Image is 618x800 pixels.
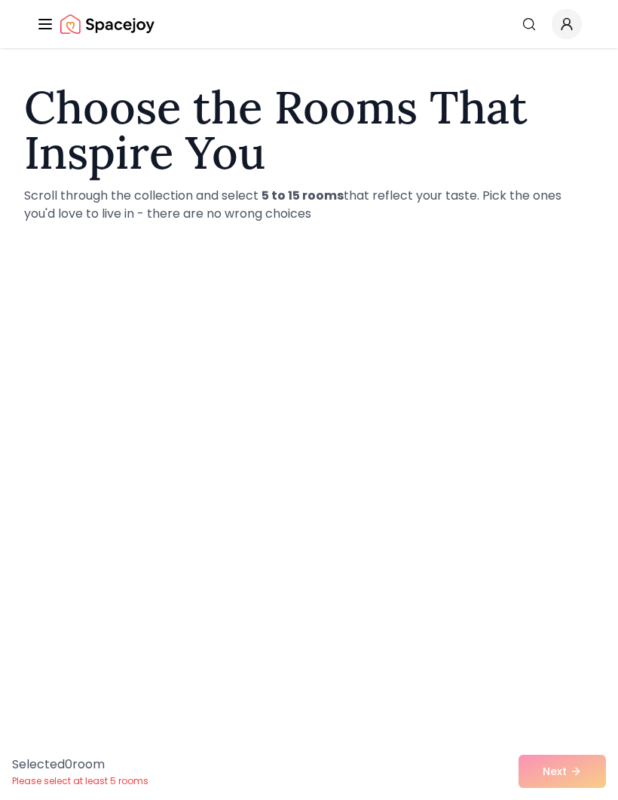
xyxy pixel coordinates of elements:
p: Scroll through the collection and select that reflect your taste. Pick the ones you'd love to liv... [24,187,594,223]
p: Selected 0 room [12,756,148,774]
h1: Choose the Rooms That Inspire You [24,84,594,175]
strong: 5 to 15 rooms [262,187,344,204]
img: Spacejoy Logo [60,9,154,39]
a: Spacejoy [60,9,154,39]
p: Please select at least 5 rooms [12,775,148,787]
